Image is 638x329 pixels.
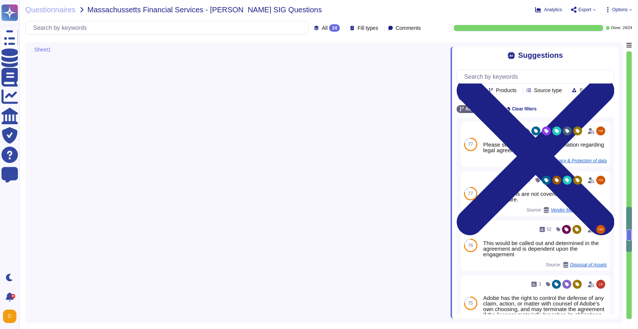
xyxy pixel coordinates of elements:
span: Sheet1 [34,47,51,52]
img: user [596,126,605,135]
span: Export [578,7,591,12]
span: Disposal of Assets [570,263,607,267]
div: 9+ [11,294,15,298]
div: 24 [329,24,340,32]
span: Source: [546,262,607,268]
span: Questionnaires [25,6,76,13]
span: Massachussetts Financial Services - [PERSON_NAME] SIG Questions [88,6,322,13]
span: 3 [538,282,541,286]
span: Fill types [357,25,378,31]
input: Search by keywords [29,21,308,34]
img: user [596,176,605,185]
span: 77 [468,191,473,196]
span: 75 [468,301,473,305]
span: Done: [611,26,621,30]
span: Analytics [544,7,562,12]
span: 24 / 24 [623,26,632,30]
span: Options [612,7,628,12]
span: Comments [396,25,421,31]
div: Adobe has the right to control the defense of any claim, action, or matter with counsel of Adobe’... [483,295,607,317]
span: 77 [468,142,473,147]
button: user [1,308,22,325]
input: Search by keywords [461,70,614,83]
img: user [3,310,16,323]
button: Analytics [535,7,562,13]
img: user [596,225,605,234]
span: 76 [468,243,473,248]
span: All [322,25,328,31]
img: user [596,280,605,289]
